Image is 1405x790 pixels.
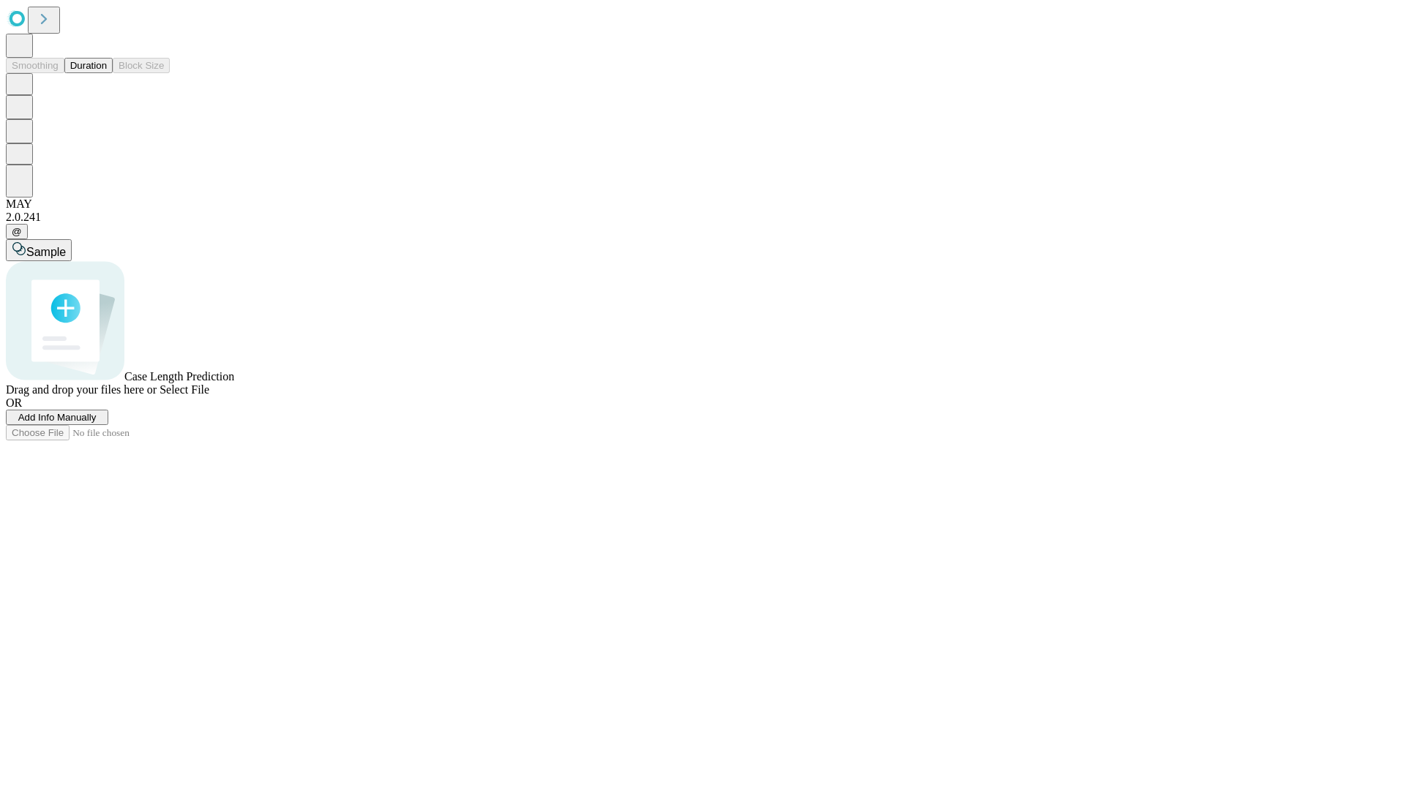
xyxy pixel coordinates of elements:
[6,410,108,425] button: Add Info Manually
[6,224,28,239] button: @
[6,383,157,396] span: Drag and drop your files here or
[6,58,64,73] button: Smoothing
[124,370,234,383] span: Case Length Prediction
[18,412,97,423] span: Add Info Manually
[26,246,66,258] span: Sample
[64,58,113,73] button: Duration
[12,226,22,237] span: @
[6,396,22,409] span: OR
[6,239,72,261] button: Sample
[6,211,1399,224] div: 2.0.241
[160,383,209,396] span: Select File
[113,58,170,73] button: Block Size
[6,197,1399,211] div: MAY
